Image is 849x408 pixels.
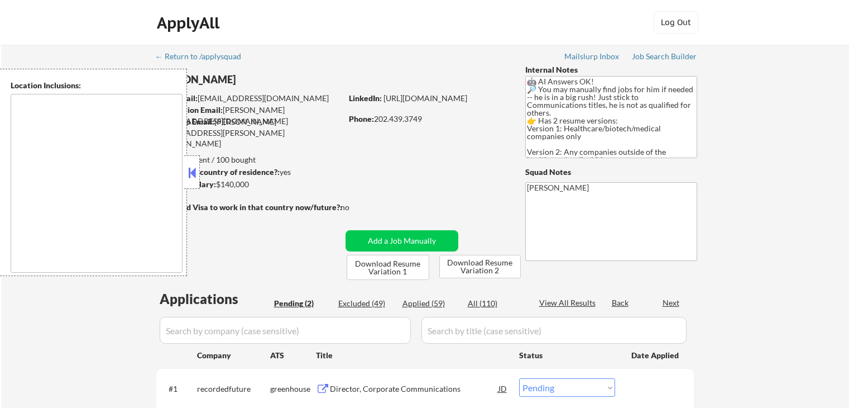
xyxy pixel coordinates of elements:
[564,53,620,60] div: Mailslurp Inbox
[156,202,342,212] strong: Will need Visa to work in that country now/future?:
[270,350,316,361] div: ATS
[519,345,615,365] div: Status
[156,73,386,87] div: [PERSON_NAME]
[197,383,270,395] div: recordedfuture
[612,297,630,309] div: Back
[156,179,342,190] div: $140,000
[156,167,280,177] strong: Can work in country of residence?:
[157,13,223,32] div: ApplyAll
[632,53,697,60] div: Job Search Builder
[539,297,599,309] div: View All Results
[349,113,507,125] div: 202.439.3749
[347,255,429,280] button: Download Resume Variation 1
[169,383,188,395] div: #1
[525,64,697,75] div: Internal Notes
[160,317,411,344] input: Search by company (case sensitive)
[11,80,183,91] div: Location Inclusions:
[349,114,374,124] strong: Phone:
[631,350,680,361] div: Date Applied
[155,52,252,63] a: ← Return to /applysquad
[468,298,524,309] div: All (110)
[156,154,342,165] div: 59 sent / 100 bought
[330,383,498,395] div: Director, Corporate Communications
[525,167,697,178] div: Squad Notes
[156,167,338,178] div: yes
[654,11,698,34] button: Log Out
[157,93,342,104] div: [EMAIL_ADDRESS][DOMAIN_NAME]
[497,378,509,398] div: JD
[270,383,316,395] div: greenhouse
[338,298,394,309] div: Excluded (49)
[439,255,521,278] button: Download Resume Variation 2
[349,93,382,103] strong: LinkedIn:
[316,350,509,361] div: Title
[383,93,467,103] a: [URL][DOMAIN_NAME]
[346,230,458,252] button: Add a Job Manually
[340,202,372,213] div: no
[402,298,458,309] div: Applied (59)
[663,297,680,309] div: Next
[157,105,342,126] div: [PERSON_NAME][EMAIL_ADDRESS][DOMAIN_NAME]
[156,116,342,149] div: [PERSON_NAME][EMAIL_ADDRESS][PERSON_NAME][DOMAIN_NAME]
[421,317,687,344] input: Search by title (case sensitive)
[160,292,270,306] div: Applications
[197,350,270,361] div: Company
[564,52,620,63] a: Mailslurp Inbox
[155,53,252,60] div: ← Return to /applysquad
[274,298,330,309] div: Pending (2)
